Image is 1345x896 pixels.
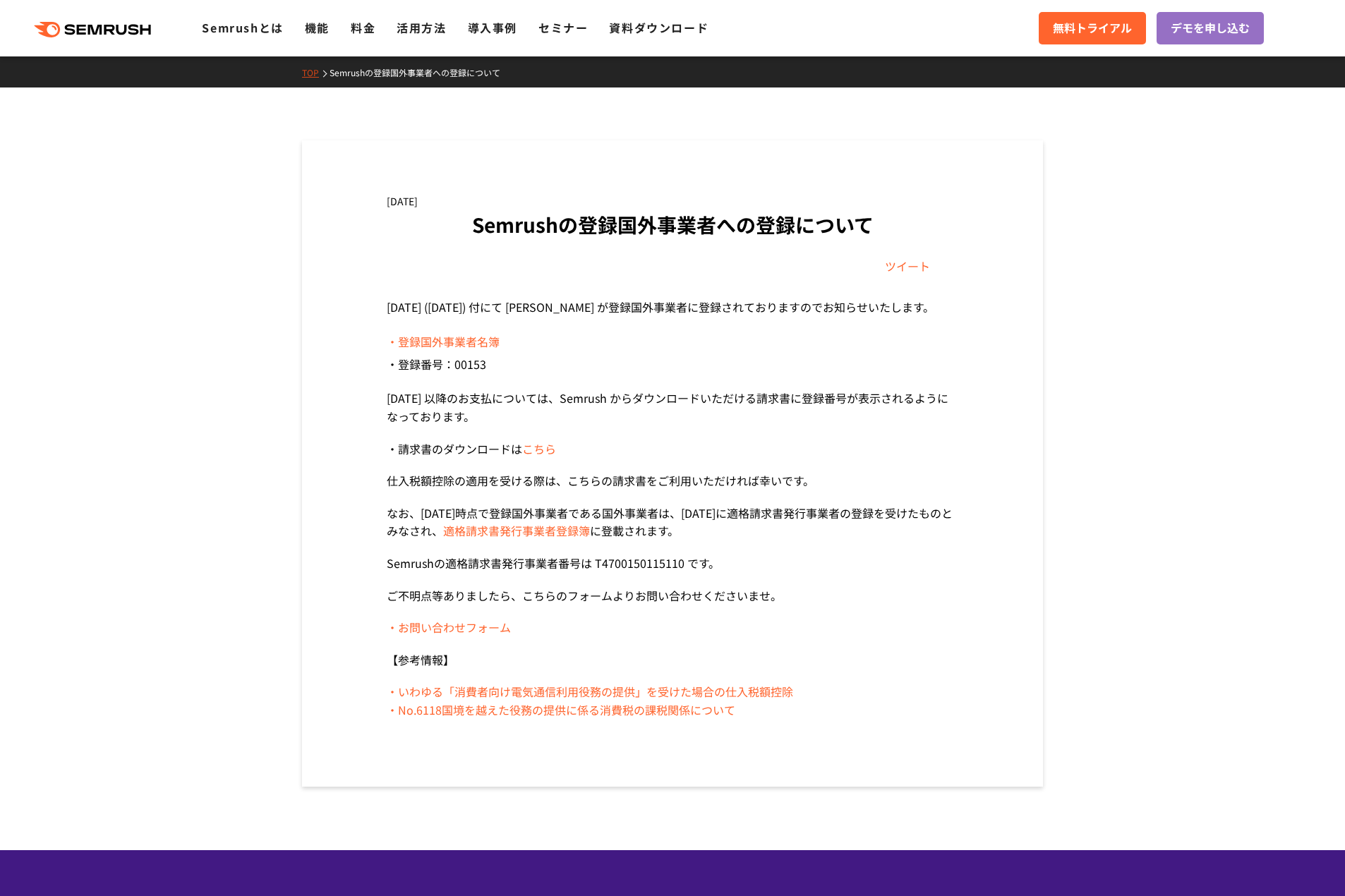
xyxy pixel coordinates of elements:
p: Semrushの適格請求書発行事業者番号は T4700150115110 です。 [387,555,958,573]
a: セミナー [538,19,588,36]
a: Semrushの登録国外事業者への登録について [330,66,511,78]
a: Semrushとは [202,19,283,36]
a: 適格請求書発行事業者登録簿 [443,522,590,539]
a: 料金 [351,19,375,36]
a: 資料ダウンロード [609,19,708,36]
a: こちら [522,440,556,457]
li: ・登録番号：00153 [387,353,958,375]
a: 機能 [305,19,330,36]
p: なお、[DATE]時点で登録国外事業者である国外事業者は、[DATE]に適格請求書発行事業者の登録を受けたものとみなされ、 に登載されます。 [387,504,958,540]
span: デモを申し込む [1171,19,1250,37]
a: TOP [302,66,330,78]
div: [DATE] [387,193,958,209]
p: [DATE] 以降のお支払については、Semrush からダウンロードいただける請求書に登録番号が表示されるようになっております。 [387,389,958,425]
a: ツイート [885,258,930,274]
p: 【参考情報】 [387,651,958,670]
p: [DATE] ([DATE]) 付にて [PERSON_NAME] が登録国外事業者に登録されておりますのでお知らせいたします。 [387,298,958,317]
h1: Semrushの登録国外事業者への登録について [387,209,958,241]
a: ・いわゆる「消費者向け電気通信利用役務の提供」を受けた場合の仕入税額控除 [387,683,793,700]
p: 仕入税額控除の適用を受ける際は、こちらの請求書をご利用いただければ幸いです。 [387,472,958,490]
a: ・登録国外事業者名簿 [387,333,500,350]
a: ・No.6118国境を越えた役務の提供に係る消費税の課税関係について [387,701,735,718]
p: ご不明点等ありましたら、こちらのフォームよりお問い合わせくださいませ。 [387,587,958,605]
a: 無料トライアル [1039,12,1146,44]
a: 活用方法 [397,19,446,36]
p: ・請求書のダウンロードは [387,440,958,459]
a: 導入事例 [468,19,517,36]
span: 無料トライアル [1053,19,1132,37]
a: デモを申し込む [1157,12,1264,44]
a: ・お問い合わせフォーム [387,619,511,636]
